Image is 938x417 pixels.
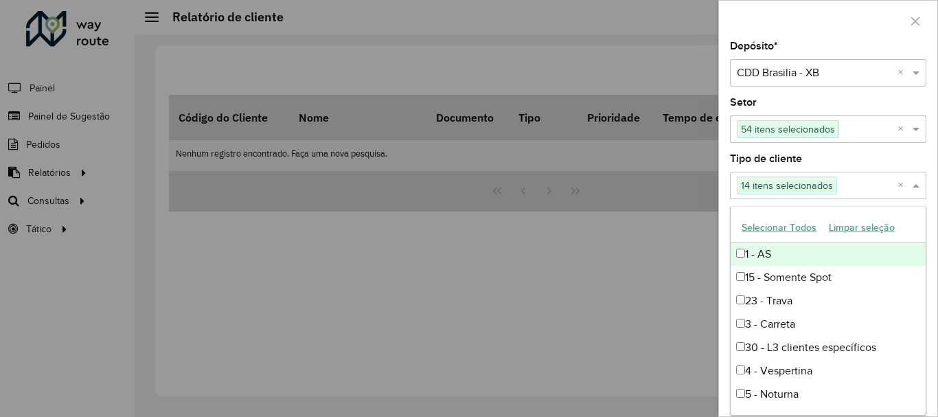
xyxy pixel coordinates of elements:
[731,383,926,406] div: 5 - Noturna
[731,313,926,336] div: 3 - Carreta
[730,206,926,416] ng-dropdown-panel: Options list
[730,150,802,167] label: Tipo de cliente
[731,243,926,266] div: 1 - AS
[731,359,926,383] div: 4 - Vespertina
[730,94,757,111] label: Setor
[823,217,901,238] button: Limpar seleção
[737,177,836,194] span: 14 itens selecionados
[897,121,909,137] span: Clear all
[731,266,926,289] div: 15 - Somente Spot
[731,289,926,313] div: 23 - Trava
[737,121,838,137] span: 54 itens selecionados
[731,336,926,359] div: 30 - L3 clientes específicos
[730,38,778,54] label: Depósito
[897,65,909,81] span: Clear all
[735,217,823,238] button: Selecionar Todos
[897,177,909,194] span: Clear all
